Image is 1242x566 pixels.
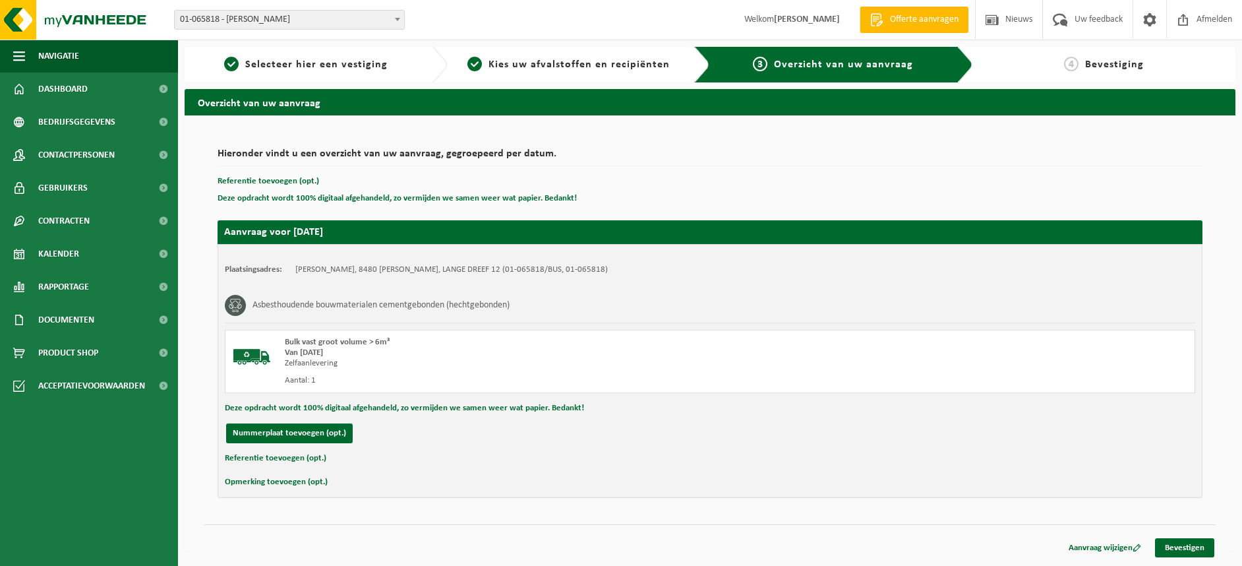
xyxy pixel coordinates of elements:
[185,89,1235,115] h2: Overzicht van uw aanvraag
[774,15,840,24] strong: [PERSON_NAME]
[753,57,767,71] span: 3
[38,204,90,237] span: Contracten
[174,10,405,30] span: 01-065818 - VANDEWAETERE KRIS - EERNEGEM
[1064,57,1079,71] span: 4
[1155,538,1214,557] a: Bevestigen
[38,237,79,270] span: Kalender
[454,57,684,73] a: 2Kies uw afvalstoffen en recipiënten
[191,57,421,73] a: 1Selecteer hier een vestiging
[224,57,239,71] span: 1
[218,190,577,207] button: Deze opdracht wordt 100% digitaal afgehandeld, zo vermijden we samen weer wat papier. Bedankt!
[232,337,272,377] img: BL-SO-LV.png
[245,59,388,70] span: Selecteer hier een vestiging
[38,270,89,303] span: Rapportage
[1059,538,1151,557] a: Aanvraag wijzigen
[225,474,328,491] button: Opmerking toevoegen (opt.)
[887,13,962,26] span: Offerte aanvragen
[252,295,510,316] h3: Asbesthoudende bouwmaterialen cementgebonden (hechtgebonden)
[38,139,115,172] span: Contactpersonen
[295,265,608,275] td: [PERSON_NAME], 8480 [PERSON_NAME], LANGE DREEF 12 (01-065818/BUS, 01-065818)
[218,173,319,190] button: Referentie toevoegen (opt.)
[175,11,404,29] span: 01-065818 - VANDEWAETERE KRIS - EERNEGEM
[225,450,326,467] button: Referentie toevoegen (opt.)
[467,57,482,71] span: 2
[285,375,763,386] div: Aantal: 1
[38,172,88,204] span: Gebruikers
[38,336,98,369] span: Product Shop
[38,40,79,73] span: Navigatie
[225,400,584,417] button: Deze opdracht wordt 100% digitaal afgehandeld, zo vermijden we samen weer wat papier. Bedankt!
[224,227,323,237] strong: Aanvraag voor [DATE]
[285,338,390,346] span: Bulk vast groot volume > 6m³
[226,424,353,443] button: Nummerplaat toevoegen (opt.)
[488,59,670,70] span: Kies uw afvalstoffen en recipiënten
[218,148,1202,166] h2: Hieronder vindt u een overzicht van uw aanvraag, gegroepeerd per datum.
[38,106,115,139] span: Bedrijfsgegevens
[1085,59,1144,70] span: Bevestiging
[38,369,145,402] span: Acceptatievoorwaarden
[38,73,88,106] span: Dashboard
[860,7,968,33] a: Offerte aanvragen
[774,59,913,70] span: Overzicht van uw aanvraag
[38,303,94,336] span: Documenten
[285,348,323,357] strong: Van [DATE]
[285,358,763,369] div: Zelfaanlevering
[225,265,282,274] strong: Plaatsingsadres:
